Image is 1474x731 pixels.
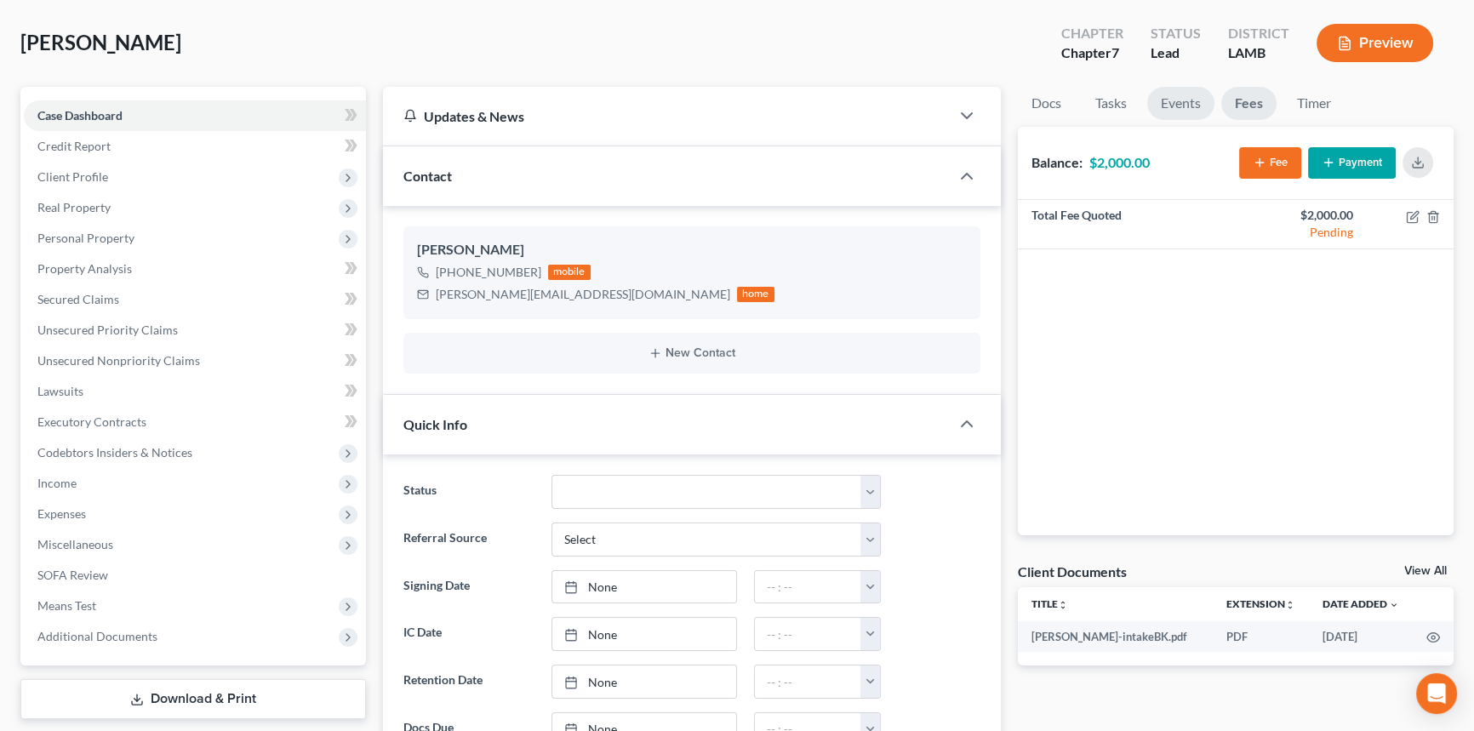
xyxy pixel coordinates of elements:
div: District [1228,24,1289,43]
label: Referral Source [395,523,543,557]
span: Real Property [37,200,111,214]
span: Unsecured Nonpriority Claims [37,353,200,368]
span: Credit Report [37,139,111,153]
a: Executory Contracts [24,407,366,437]
i: unfold_more [1285,600,1295,610]
div: Chapter [1061,43,1123,63]
a: SOFA Review [24,560,366,591]
a: Unsecured Nonpriority Claims [24,346,366,376]
a: None [552,618,735,650]
a: Lawsuits [24,376,366,407]
div: $2,000.00 [1249,207,1353,224]
a: Credit Report [24,131,366,162]
a: None [552,571,735,603]
a: Download & Print [20,679,366,719]
div: Client Documents [1018,563,1127,580]
a: Timer [1283,87,1345,120]
strong: $2,000.00 [1089,154,1150,170]
button: Fee [1239,147,1301,179]
a: None [552,665,735,698]
div: home [737,287,774,302]
a: Secured Claims [24,284,366,315]
input: -- : -- [755,571,862,603]
i: unfold_more [1058,600,1068,610]
span: Secured Claims [37,292,119,306]
a: Tasks [1082,87,1140,120]
a: Property Analysis [24,254,366,284]
div: Updates & News [403,107,929,125]
label: Status [395,475,543,509]
span: Contact [403,168,452,184]
span: Client Profile [37,169,108,184]
span: Lawsuits [37,384,83,398]
span: Codebtors Insiders & Notices [37,445,192,460]
span: Quick Info [403,416,467,432]
strong: Balance: [1031,154,1083,170]
span: Miscellaneous [37,537,113,551]
div: mobile [548,265,591,280]
td: [DATE] [1309,621,1413,652]
td: PDF [1213,621,1309,652]
span: Income [37,476,77,490]
a: View All [1404,565,1447,577]
span: 7 [1111,44,1119,60]
span: [PERSON_NAME] [20,30,181,54]
a: Extensionunfold_more [1226,597,1295,610]
td: Total Fee Quoted [1018,200,1236,249]
span: Additional Documents [37,629,157,643]
div: [PERSON_NAME] [417,240,967,260]
span: Case Dashboard [37,108,123,123]
input: -- : -- [755,665,862,698]
span: Unsecured Priority Claims [37,323,178,337]
div: LAMB [1228,43,1289,63]
span: SOFA Review [37,568,108,582]
span: Property Analysis [37,261,132,276]
td: [PERSON_NAME]-intakeBK.pdf [1018,621,1214,652]
span: Personal Property [37,231,134,245]
button: New Contact [417,346,967,360]
div: Open Intercom Messenger [1416,673,1457,714]
a: Case Dashboard [24,100,366,131]
a: Events [1147,87,1214,120]
div: Chapter [1061,24,1123,43]
span: Means Test [37,598,96,613]
label: Signing Date [395,570,543,604]
div: [PERSON_NAME][EMAIL_ADDRESS][DOMAIN_NAME] [436,286,730,303]
label: Retention Date [395,665,543,699]
a: Docs [1018,87,1075,120]
div: Pending [1249,224,1353,241]
a: Fees [1221,87,1277,120]
a: Date Added expand_more [1323,597,1399,610]
span: Executory Contracts [37,414,146,429]
a: Titleunfold_more [1031,597,1068,610]
div: [PHONE_NUMBER] [436,264,541,281]
div: Lead [1151,43,1201,63]
i: expand_more [1389,600,1399,610]
button: Preview [1317,24,1433,62]
span: Expenses [37,506,86,521]
input: -- : -- [755,618,862,650]
div: Status [1151,24,1201,43]
button: Payment [1308,147,1396,179]
a: Unsecured Priority Claims [24,315,366,346]
label: IC Date [395,617,543,651]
